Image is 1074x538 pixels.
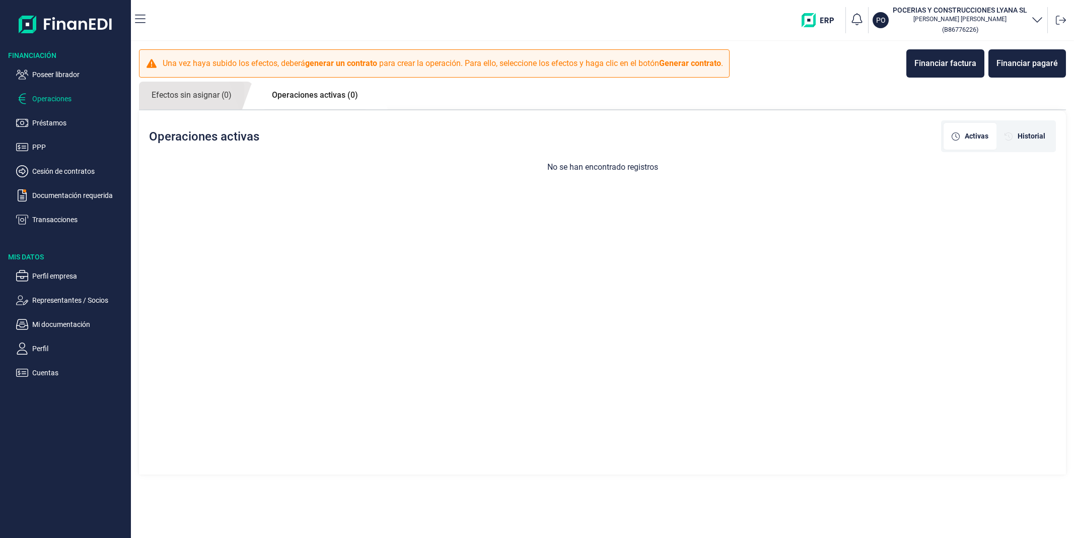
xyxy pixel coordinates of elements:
p: Documentación requerida [32,189,127,201]
small: Copiar cif [942,26,978,33]
button: Representantes / Socios [16,294,127,306]
button: Poseer librador [16,69,127,81]
span: Historial [1018,131,1045,142]
button: POPOCERIAS Y CONSTRUCCIONES LYANA SL[PERSON_NAME] [PERSON_NAME](B86776226) [873,5,1043,35]
div: [object Object] [996,123,1053,150]
button: Perfil empresa [16,270,127,282]
b: generar un contrato [305,58,377,68]
button: Financiar factura [906,49,984,78]
button: PPP [16,141,127,153]
p: PPP [32,141,127,153]
p: Representantes / Socios [32,294,127,306]
p: Cesión de contratos [32,165,127,177]
button: Cesión de contratos [16,165,127,177]
h2: Operaciones activas [149,129,259,144]
div: Financiar factura [914,57,976,70]
p: Préstamos [32,117,127,129]
h3: POCERIAS Y CONSTRUCCIONES LYANA SL [893,5,1027,15]
p: Cuentas [32,367,127,379]
img: Logo de aplicación [19,8,113,40]
p: PO [876,15,886,25]
button: Financiar pagaré [988,49,1066,78]
button: Operaciones [16,93,127,105]
img: erp [802,13,841,27]
button: Mi documentación [16,318,127,330]
button: Préstamos [16,117,127,129]
p: Perfil empresa [32,270,127,282]
button: Cuentas [16,367,127,379]
span: Activas [965,131,988,142]
p: Poseer librador [32,69,127,81]
h3: No se han encontrado registros [139,162,1066,172]
p: Mi documentación [32,318,127,330]
b: Generar contrato [659,58,721,68]
div: [object Object] [944,123,996,150]
button: Perfil [16,343,127,355]
p: Una vez haya subido los efectos, deberá para crear la operación. Para ello, seleccione los efecto... [163,57,723,70]
p: Perfil [32,343,127,355]
p: [PERSON_NAME] [PERSON_NAME] [893,15,1027,23]
p: Operaciones [32,93,127,105]
p: Transacciones [32,214,127,226]
button: Transacciones [16,214,127,226]
a: Operaciones activas (0) [259,82,371,109]
div: Financiar pagaré [996,57,1058,70]
a: Efectos sin asignar (0) [139,82,244,109]
button: Documentación requerida [16,189,127,201]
